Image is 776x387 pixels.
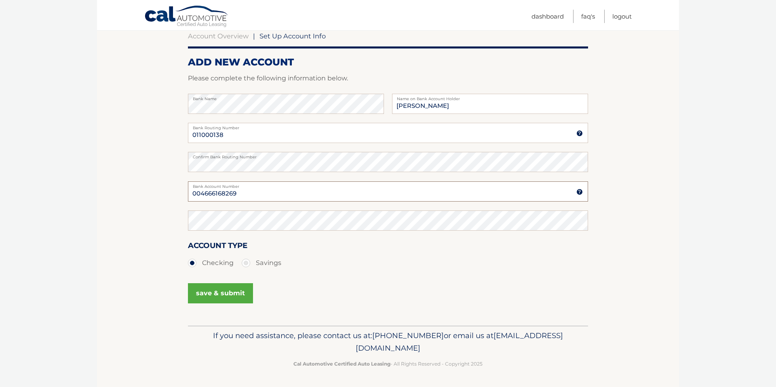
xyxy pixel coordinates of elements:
[372,331,444,340] span: [PHONE_NUMBER]
[188,283,253,303] button: save & submit
[188,240,247,254] label: Account Type
[188,181,588,202] input: Bank Account Number
[392,94,588,100] label: Name on Bank Account Holder
[188,255,234,271] label: Checking
[188,32,249,40] a: Account Overview
[581,10,595,23] a: FAQ's
[242,255,281,271] label: Savings
[253,32,255,40] span: |
[612,10,632,23] a: Logout
[188,94,384,100] label: Bank Name
[193,329,583,355] p: If you need assistance, please contact us at: or email us at
[392,94,588,114] input: Name on Account (Account Holder Name)
[188,56,588,68] h2: ADD NEW ACCOUNT
[576,130,583,137] img: tooltip.svg
[188,123,588,143] input: Bank Routing Number
[193,360,583,368] p: - All Rights Reserved - Copyright 2025
[144,5,229,29] a: Cal Automotive
[188,152,588,158] label: Confirm Bank Routing Number
[293,361,390,367] strong: Cal Automotive Certified Auto Leasing
[188,123,588,129] label: Bank Routing Number
[188,181,588,188] label: Bank Account Number
[531,10,564,23] a: Dashboard
[576,189,583,195] img: tooltip.svg
[188,73,588,84] p: Please complete the following information below.
[259,32,326,40] span: Set Up Account Info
